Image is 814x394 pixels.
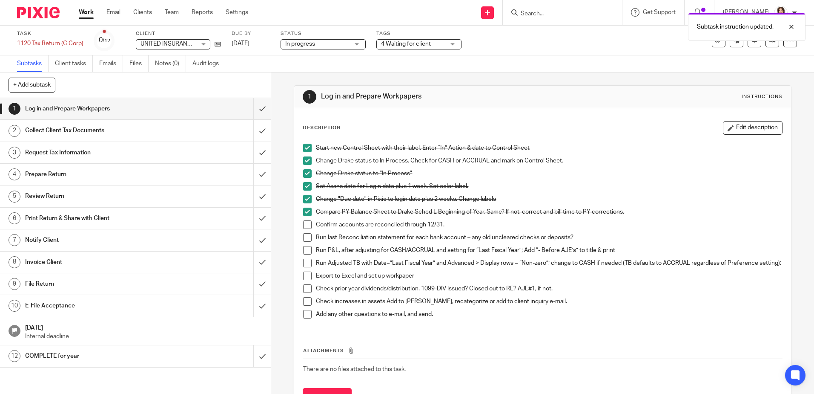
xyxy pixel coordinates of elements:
[25,350,172,362] h1: COMPLETE for year
[136,30,221,37] label: Client
[9,125,20,137] div: 2
[9,300,20,312] div: 10
[281,30,366,37] label: Status
[25,322,263,332] h1: [DATE]
[9,147,20,159] div: 3
[140,41,235,47] span: UNITED INSURANCE BROKERS INC
[9,191,20,203] div: 5
[9,78,55,92] button: + Add subtask
[99,55,123,72] a: Emails
[316,208,782,216] p: Compare PY Balance Sheet to Drake Sched L Beginning of Year. Same? If not, correct and bill time ...
[316,259,782,267] p: Run Adjusted TB with Date=”Last Fiscal Year” and Advanced > Display rows = “Non-zero”; change to ...
[9,212,20,224] div: 6
[9,350,20,362] div: 12
[742,93,782,100] div: Instructions
[316,272,782,280] p: Export to Excel and set up workpaper
[129,55,149,72] a: Files
[303,125,341,131] p: Description
[25,332,263,341] p: Internal deadline
[165,8,179,17] a: Team
[316,195,782,203] p: Change "Due date" in Pixie to login date plus 2 weeks. Change labels
[232,41,249,46] span: [DATE]
[316,246,782,255] p: Run P&L, after adjusting for CASH/ACCRUAL and setting for “Last Fiscal Year”; Add “- Before AJE’s...
[316,182,782,191] p: Set Asana date for Login date plus 1 week. Set color label.
[25,234,172,246] h1: Notify Client
[226,8,248,17] a: Settings
[192,8,213,17] a: Reports
[25,146,172,159] h1: Request Tax Information
[381,41,431,47] span: 4 Waiting for client
[25,190,172,203] h1: Review Return
[25,102,172,115] h1: Log in and Prepare Workpapers
[316,220,782,229] p: Confirm accounts are reconciled through 12/31.
[25,299,172,312] h1: E-File Acceptance
[25,168,172,181] h1: Prepare Return
[17,30,83,37] label: Task
[321,92,561,101] h1: Log in and Prepare Workpapers
[79,8,94,17] a: Work
[9,103,20,115] div: 1
[133,8,152,17] a: Clients
[316,297,782,306] p: Check increases in assets Add to [PERSON_NAME], recategorize or add to client inquiry e-mail.
[316,310,782,319] p: Add any other questions to e-mail, and send.
[55,55,93,72] a: Client tasks
[316,233,782,242] p: Run last Reconciliation statement for each bank account – any old uncleared checks or deposits?
[697,23,774,31] p: Subtask instruction updated.
[9,234,20,246] div: 7
[155,55,186,72] a: Notes (0)
[303,366,406,372] span: There are no files attached to this task.
[285,41,315,47] span: In progress
[723,121,782,135] button: Edit description
[316,169,782,178] p: Change Drake status to "In Process"
[316,144,782,152] p: Start new Control Sheet with their label. Enter “In” Action & date to Control Sheet
[25,212,172,225] h1: Print Return & Share with Client
[99,35,110,45] div: 0
[376,30,461,37] label: Tags
[25,278,172,290] h1: File Return
[303,90,316,104] div: 1
[316,284,782,293] p: Check prior year dividends/distribution. 1099-DIV issued? Closed out to RE? AJE#1, if not.
[17,39,83,48] div: 1120 Tax Return (C Corp)
[9,168,20,180] div: 4
[9,278,20,290] div: 9
[232,30,270,37] label: Due by
[17,7,60,18] img: Pixie
[303,348,344,353] span: Attachments
[17,55,49,72] a: Subtasks
[25,124,172,137] h1: Collect Client Tax Documents
[774,6,788,20] img: BW%20Website%203%20-%20square.jpg
[25,256,172,269] h1: Invoice Client
[9,256,20,268] div: 8
[192,55,225,72] a: Audit logs
[316,156,782,165] p: Change Drake status to In Process. Check for CASH or ACCRUAL and mark on Control Sheet.
[106,8,120,17] a: Email
[103,38,110,43] small: /12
